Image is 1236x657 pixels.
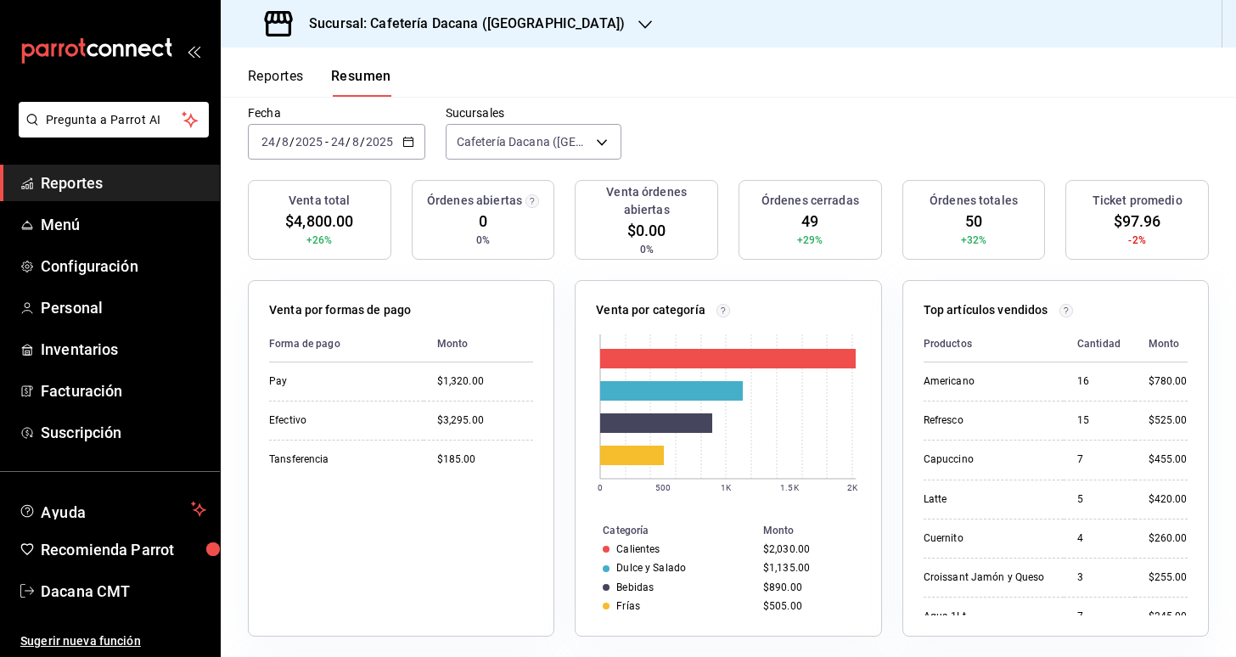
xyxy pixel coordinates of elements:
button: Reportes [248,68,304,97]
span: Recomienda Parrot [41,538,206,561]
th: Cantidad [1064,326,1135,362]
div: Americano [924,374,1050,389]
div: $455.00 [1149,452,1188,467]
div: Agua 1Lt [924,609,1050,624]
h3: Órdenes abiertas [427,192,522,210]
h3: Venta total [289,192,350,210]
div: Dulce y Salado [616,562,686,574]
text: 500 [655,483,671,492]
div: Bebidas [616,581,654,593]
span: Menú [41,213,206,236]
div: Pay [269,374,410,389]
input: -- [330,135,346,149]
th: Monto [424,326,534,362]
div: 16 [1077,374,1121,389]
div: Efectivo [269,413,410,428]
div: 15 [1077,413,1121,428]
span: $97.96 [1114,210,1161,233]
span: - [325,135,329,149]
div: 4 [1077,531,1121,546]
th: Monto [1135,326,1188,362]
text: 1.5K [781,483,800,492]
h3: Venta órdenes abiertas [582,183,711,219]
a: Pregunta a Parrot AI [12,123,209,141]
span: / [360,135,365,149]
span: Reportes [41,171,206,194]
text: 0 [598,483,603,492]
div: navigation tabs [248,68,391,97]
div: $525.00 [1149,413,1188,428]
div: $185.00 [437,452,534,467]
span: 0% [640,242,654,257]
p: Venta por categoría [596,301,705,319]
span: 49 [801,210,818,233]
span: Suscripción [41,421,206,444]
div: $505.00 [763,600,854,612]
span: +26% [306,233,333,248]
span: Cafetería Dacana ([GEOGRAPHIC_DATA]) [457,133,590,150]
div: $1,320.00 [437,374,534,389]
div: $255.00 [1149,570,1188,585]
th: Productos [924,326,1064,362]
span: 50 [965,210,982,233]
div: 3 [1077,570,1121,585]
div: $780.00 [1149,374,1188,389]
span: Configuración [41,255,206,278]
div: $1,135.00 [763,562,854,574]
div: $2,030.00 [763,543,854,555]
div: Latte [924,492,1050,507]
button: open_drawer_menu [187,44,200,58]
div: Croissant Jamón y Queso [924,570,1050,585]
span: +32% [961,233,987,248]
div: Tansferencia [269,452,410,467]
p: Top artículos vendidos [924,301,1048,319]
span: $0.00 [627,219,666,242]
div: Frías [616,600,640,612]
th: Categoría [576,521,756,540]
div: 5 [1077,492,1121,507]
span: Facturación [41,379,206,402]
span: Dacana CMT [41,580,206,603]
h3: Órdenes totales [930,192,1018,210]
input: ---- [295,135,323,149]
h3: Ticket promedio [1093,192,1183,210]
text: 2K [847,483,858,492]
span: Inventarios [41,338,206,361]
div: Capuccino [924,452,1050,467]
h3: Sucursal: Cafetería Dacana ([GEOGRAPHIC_DATA]) [295,14,625,34]
span: $4,800.00 [285,210,353,233]
button: Resumen [331,68,391,97]
button: Pregunta a Parrot AI [19,102,209,138]
input: -- [281,135,289,149]
th: Forma de pago [269,326,424,362]
div: Refresco [924,413,1050,428]
div: 7 [1077,609,1121,624]
span: -2% [1128,233,1145,248]
div: $260.00 [1149,531,1188,546]
span: Personal [41,296,206,319]
div: $245.00 [1149,609,1188,624]
div: $420.00 [1149,492,1188,507]
span: Pregunta a Parrot AI [46,111,183,129]
span: / [276,135,281,149]
span: +29% [797,233,823,248]
label: Sucursales [446,107,621,119]
span: 0 [479,210,487,233]
span: / [346,135,351,149]
span: Ayuda [41,499,184,519]
span: 0% [476,233,490,248]
span: / [289,135,295,149]
label: Fecha [248,107,425,119]
span: Sugerir nueva función [20,632,206,650]
input: ---- [365,135,394,149]
h3: Órdenes cerradas [761,192,859,210]
input: -- [261,135,276,149]
p: Venta por formas de pago [269,301,411,319]
div: $890.00 [763,581,854,593]
div: Calientes [616,543,660,555]
th: Monto [756,521,881,540]
div: $3,295.00 [437,413,534,428]
div: Cuernito [924,531,1050,546]
div: 7 [1077,452,1121,467]
input: -- [351,135,360,149]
